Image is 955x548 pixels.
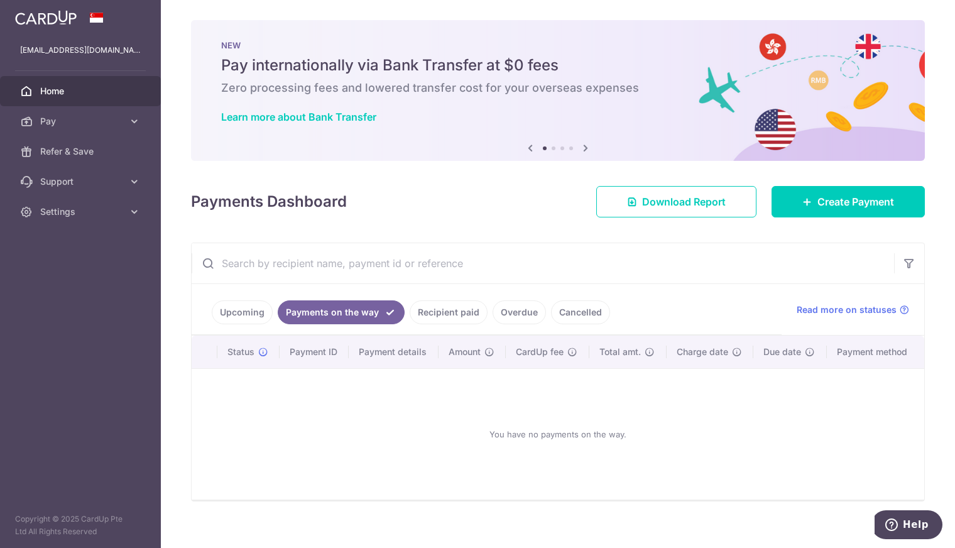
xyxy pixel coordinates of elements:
[192,243,894,283] input: Search by recipient name, payment id or reference
[817,194,894,209] span: Create Payment
[349,336,439,368] th: Payment details
[278,300,405,324] a: Payments on the way
[221,55,895,75] h5: Pay internationally via Bank Transfer at $0 fees
[191,20,925,161] img: Bank transfer banner
[449,346,481,358] span: Amount
[797,304,909,316] a: Read more on statuses
[40,205,123,218] span: Settings
[40,85,123,97] span: Home
[516,346,564,358] span: CardUp fee
[410,300,488,324] a: Recipient paid
[40,115,123,128] span: Pay
[212,300,273,324] a: Upcoming
[40,145,123,158] span: Refer & Save
[599,346,641,358] span: Total amt.
[827,336,924,368] th: Payment method
[797,304,897,316] span: Read more on statuses
[551,300,610,324] a: Cancelled
[40,175,123,188] span: Support
[221,111,376,123] a: Learn more about Bank Transfer
[207,379,909,490] div: You have no payments on the way.
[227,346,254,358] span: Status
[642,194,726,209] span: Download Report
[763,346,801,358] span: Due date
[221,40,895,50] p: NEW
[280,336,349,368] th: Payment ID
[596,186,756,217] a: Download Report
[20,44,141,57] p: [EMAIL_ADDRESS][DOMAIN_NAME]
[493,300,546,324] a: Overdue
[677,346,728,358] span: Charge date
[221,80,895,96] h6: Zero processing fees and lowered transfer cost for your overseas expenses
[772,186,925,217] a: Create Payment
[191,190,347,213] h4: Payments Dashboard
[875,510,942,542] iframe: Opens a widget where you can find more information
[15,10,77,25] img: CardUp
